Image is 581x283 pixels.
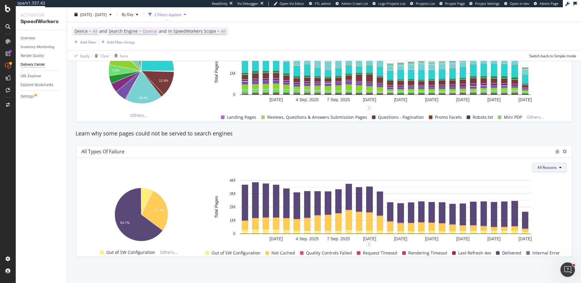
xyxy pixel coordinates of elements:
[435,114,462,121] span: Promo Facets
[21,93,34,100] div: Settings
[21,35,35,42] div: Overview
[475,1,500,6] span: Project Settings
[21,73,63,79] a: URL Explorer
[233,92,235,97] text: 0
[73,130,576,138] div: Learn why some pages could not be served to search engines
[72,10,114,19] button: [DATE] - [DATE]
[72,51,90,61] button: Apply
[80,12,107,17] span: [DATE] - [DATE]
[168,28,216,34] span: In SpeedWorkers Scope
[327,97,350,102] text: 7 Sep. 2025
[363,97,376,102] text: [DATE]
[120,53,128,58] div: Save
[139,96,148,100] text: 18.4%
[143,27,157,35] span: Openai
[518,97,532,102] text: [DATE]
[504,114,522,121] span: Mini PDP
[416,1,435,6] span: Projects List
[336,1,368,6] a: Admin Crawl List
[306,249,352,257] span: Quality Controls Failed
[458,249,491,257] span: Last Refresh 4xx
[439,1,465,6] a: Project Page
[74,28,88,34] span: Device
[21,44,63,50] a: Inventory Monitoring
[518,236,532,241] text: [DATE]
[120,221,130,225] text: 64.7%
[221,27,226,35] span: All
[21,62,45,68] div: Delivery Center
[394,236,407,241] text: [DATE]
[445,1,465,6] span: Project Page
[21,53,44,59] div: Render Quality
[410,1,435,6] a: Projects List
[81,185,201,244] svg: A chart.
[80,39,96,45] div: Add Filter
[119,10,141,19] button: By Day
[274,1,304,6] a: Open Viz Editor
[212,1,228,6] div: ReadOnly:
[373,1,405,6] a: Logs Projects List
[212,249,261,257] span: Out of SW Configuration
[473,114,493,121] span: Robots.txt
[537,165,557,170] span: All Reasons
[504,1,529,6] a: Open in dev
[21,82,63,88] a: Explorer Bookmarks
[378,114,424,121] span: Questions - Pagination
[93,27,98,35] span: All
[21,73,41,79] div: URL Explorer
[487,236,501,241] text: [DATE]
[203,28,567,108] svg: A chart.
[555,149,560,154] div: bug
[92,51,110,61] button: Clear
[107,39,135,45] div: Add Filter Group
[21,93,63,100] a: Settings
[327,236,350,241] text: 7 Sep. 2025
[146,10,189,19] button: 2 Filters Applied
[230,205,235,209] text: 2M
[233,231,235,236] text: 0
[100,53,110,58] div: Clear
[502,249,521,257] span: Delivered
[425,236,438,241] text: [DATE]
[408,249,447,257] span: Rendering Timeout
[280,1,304,6] span: Open Viz Editor
[532,249,560,257] span: Internal Error
[112,68,120,72] text: 5.6%
[296,97,319,102] text: 4 Sep. 2025
[214,42,219,83] text: Total Pages Delivered
[524,114,547,121] span: Others...
[81,35,201,108] svg: A chart.
[80,53,90,58] div: Apply
[267,114,367,121] span: Reviews, Questions & Answers Submission Pages
[203,177,567,244] div: A chart.
[21,35,63,42] a: Overview
[21,12,62,18] div: Activation
[155,208,164,212] text: 27.7%
[230,71,235,76] text: 1M
[89,28,91,34] span: =
[154,12,181,17] div: 2 Filters Applied
[81,148,124,155] div: All Types of Failure
[158,249,180,256] span: Others...
[109,28,138,34] span: Search Engine
[378,1,405,6] span: Logs Projects List
[363,236,376,241] text: [DATE]
[366,105,371,110] div: 1
[237,1,259,6] div: Viz Debugger:
[315,1,331,6] span: FTL admin
[363,249,397,257] span: Request Timeout
[487,97,501,102] text: [DATE]
[21,44,54,50] div: Inventory Monitoring
[106,249,155,256] span: Out of SW Configuration
[139,28,141,34] span: =
[99,28,107,34] span: and
[230,178,235,183] text: 4M
[128,112,150,119] span: Others...
[271,249,295,257] span: Not Cached
[269,236,283,241] text: [DATE]
[341,1,368,6] span: Admin Crawl List
[560,262,575,277] iframe: Intercom live chat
